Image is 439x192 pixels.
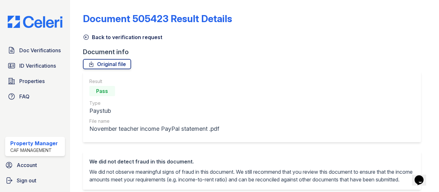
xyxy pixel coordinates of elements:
[10,147,58,154] div: CAF Management
[3,159,67,171] a: Account
[17,161,37,169] span: Account
[19,46,61,54] span: Doc Verifications
[89,124,219,133] div: November teacher income PayPal statement .pdf
[89,106,219,115] div: Paystub
[17,177,36,184] span: Sign out
[5,59,65,72] a: ID Verifications
[5,75,65,88] a: Properties
[83,47,426,56] div: Document info
[412,166,433,186] iframe: chat widget
[5,90,65,103] a: FAQ
[19,77,45,85] span: Properties
[89,100,219,106] div: Type
[83,13,232,24] a: Document 505423 Result Details
[89,118,219,124] div: File name
[3,16,67,28] img: CE_Logo_Blue-a8612792a0a2168367f1c8372b55b34899dd931a85d93a1a3d3e32e68fde9ad4.png
[3,174,67,187] a: Sign out
[19,93,30,100] span: FAQ
[83,59,131,69] a: Original file
[19,62,56,70] span: ID Verifications
[10,139,58,147] div: Property Manager
[89,78,219,85] div: Result
[5,44,65,57] a: Doc Verifications
[89,86,115,96] div: Pass
[89,158,415,165] div: We did not detect fraud in this document.
[89,168,415,183] p: We did not observe meaningful signs of fraud in this document. We still recommend that you review...
[83,33,162,41] a: Back to verification request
